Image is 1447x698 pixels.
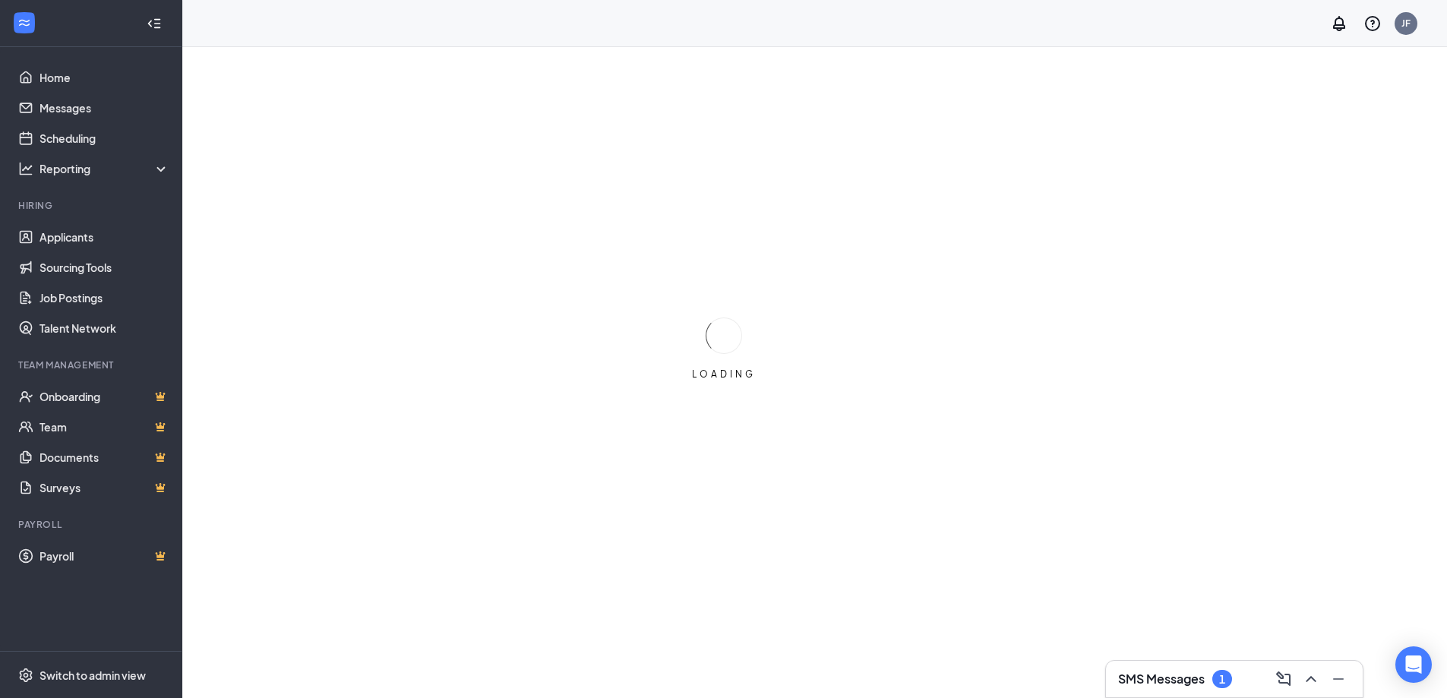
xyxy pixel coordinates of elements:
a: Sourcing Tools [39,252,169,283]
a: Talent Network [39,313,169,343]
svg: Collapse [147,16,162,31]
div: Switch to admin view [39,668,146,683]
svg: Notifications [1330,14,1348,33]
a: DocumentsCrown [39,442,169,472]
a: PayrollCrown [39,541,169,571]
svg: ChevronUp [1302,670,1320,688]
a: Applicants [39,222,169,252]
svg: WorkstreamLogo [17,15,32,30]
svg: Minimize [1329,670,1347,688]
div: Payroll [18,518,166,531]
div: Open Intercom Messenger [1395,646,1432,683]
a: TeamCrown [39,412,169,442]
button: ComposeMessage [1272,667,1296,691]
div: LOADING [686,368,762,381]
div: JF [1401,17,1411,30]
a: SurveysCrown [39,472,169,503]
button: Minimize [1326,667,1351,691]
div: Reporting [39,161,170,176]
svg: Settings [18,668,33,683]
div: Hiring [18,199,166,212]
div: Team Management [18,358,166,371]
a: Home [39,62,169,93]
a: OnboardingCrown [39,381,169,412]
div: 1 [1219,673,1225,686]
a: Messages [39,93,169,123]
svg: Analysis [18,161,33,176]
button: ChevronUp [1299,667,1323,691]
a: Job Postings [39,283,169,313]
a: Scheduling [39,123,169,153]
h3: SMS Messages [1118,671,1205,687]
svg: ComposeMessage [1275,670,1293,688]
svg: QuestionInfo [1363,14,1382,33]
